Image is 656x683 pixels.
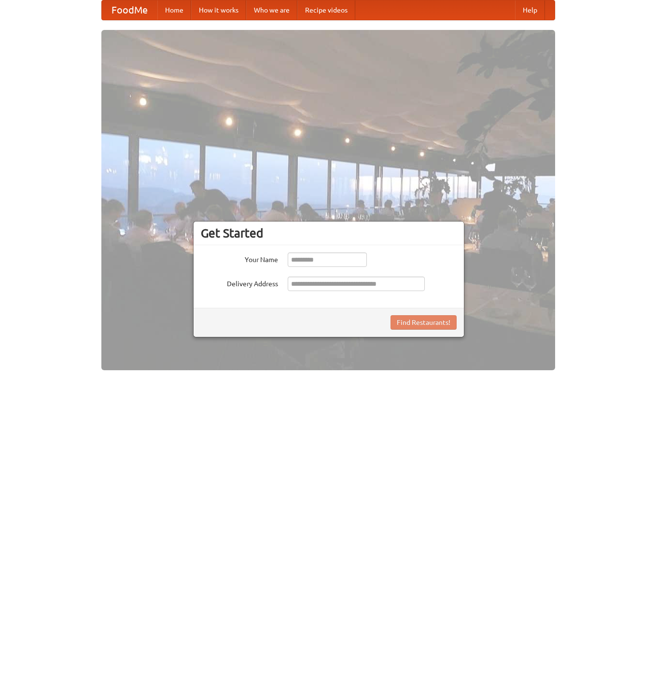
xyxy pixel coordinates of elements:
[201,226,457,240] h3: Get Started
[102,0,157,20] a: FoodMe
[191,0,246,20] a: How it works
[297,0,355,20] a: Recipe videos
[201,252,278,265] label: Your Name
[246,0,297,20] a: Who we are
[201,277,278,289] label: Delivery Address
[515,0,545,20] a: Help
[391,315,457,330] button: Find Restaurants!
[157,0,191,20] a: Home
